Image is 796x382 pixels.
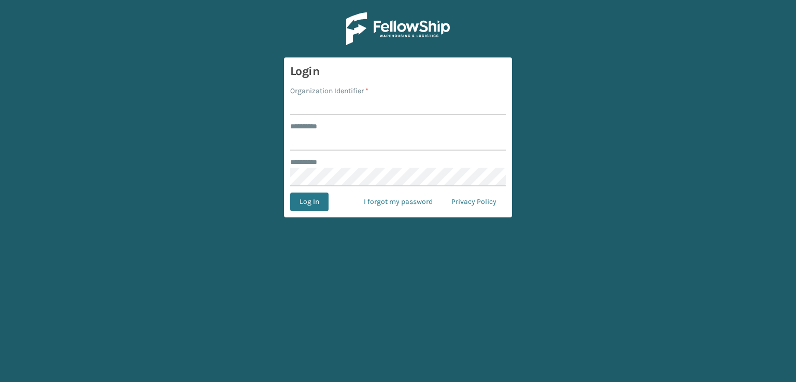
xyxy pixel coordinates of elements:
a: I forgot my password [354,193,442,211]
label: Organization Identifier [290,85,368,96]
img: Logo [346,12,450,45]
button: Log In [290,193,329,211]
h3: Login [290,64,506,79]
a: Privacy Policy [442,193,506,211]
